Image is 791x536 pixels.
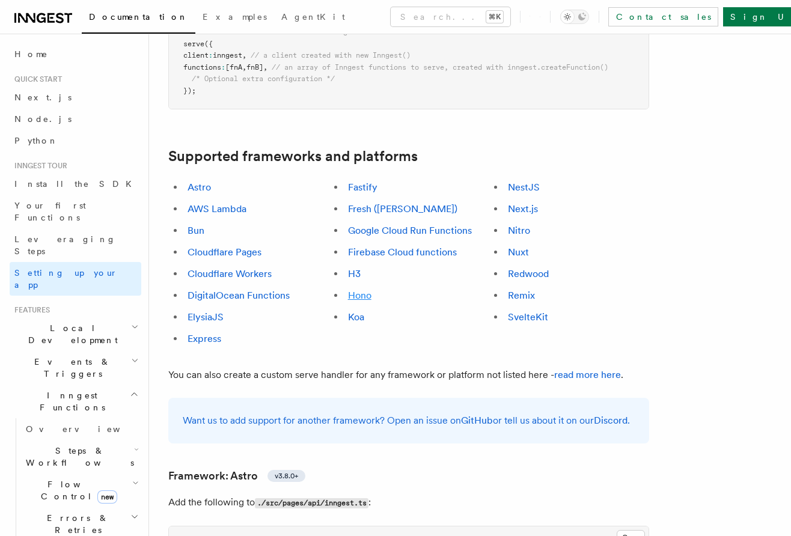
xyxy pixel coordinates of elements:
button: Local Development [10,317,141,351]
a: Setting up your app [10,262,141,296]
span: Documentation [89,12,188,22]
a: Fresh ([PERSON_NAME]) [348,203,457,215]
span: serve [183,40,204,48]
span: v3.8.0+ [275,471,298,481]
span: fnB] [246,63,263,72]
a: SvelteKit [508,311,548,323]
span: client [183,51,209,59]
span: functions [183,63,221,72]
a: Remix [508,290,535,301]
button: Toggle dark mode [560,10,589,24]
span: // a client created with new Inngest() [251,51,411,59]
span: , [242,51,246,59]
a: ElysiaJS [188,311,224,323]
a: Home [10,43,141,65]
a: Python [10,130,141,151]
button: Steps & Workflows [21,440,141,474]
span: Setting up your app [14,268,118,290]
span: Examples [203,12,267,22]
a: Documentation [82,4,195,34]
a: Cloudflare Workers [188,268,272,279]
span: Python [14,136,58,145]
span: Flow Control [21,478,132,502]
a: Koa [348,311,364,323]
span: Errors & Retries [21,512,130,536]
a: AWS Lambda [188,203,246,215]
a: Bun [188,225,204,236]
span: inngest [213,51,242,59]
span: , [263,63,267,72]
a: Redwood [508,268,549,279]
span: , [242,63,246,72]
span: Your first Functions [14,201,86,222]
a: Discord [594,415,628,426]
a: Contact sales [608,7,718,26]
button: Flow Controlnew [21,474,141,507]
p: Add the following to : [168,494,649,511]
span: new [97,490,117,504]
p: You can also create a custom serve handler for any framework or platform not listed here - . [168,367,649,383]
span: Overview [26,424,150,434]
span: AgentKit [281,12,345,22]
span: Inngest Functions [10,389,130,413]
a: Fastify [348,181,377,193]
a: AgentKit [274,4,352,32]
button: Inngest Functions [10,385,141,418]
a: Hono [348,290,371,301]
span: Next.js [14,93,72,102]
span: Quick start [10,75,62,84]
a: GitHub [461,415,493,426]
a: read more here [554,369,621,380]
a: Nitro [508,225,530,236]
span: /* Optional extra configuration */ [192,75,335,83]
a: Node.js [10,108,141,130]
a: Framework: Astrov3.8.0+ [168,467,305,484]
a: Firebase Cloud functions [348,246,457,258]
a: Examples [195,4,274,32]
span: Install the SDK [14,179,139,189]
a: Overview [21,418,141,440]
code: ./src/pages/api/inngest.ts [255,498,368,508]
kbd: ⌘K [486,11,503,23]
span: : [221,63,225,72]
a: DigitalOcean Functions [188,290,290,301]
span: Steps & Workflows [21,445,134,469]
span: ({ [204,40,213,48]
a: Google Cloud Run Functions [348,225,472,236]
a: Cloudflare Pages [188,246,261,258]
a: Express [188,333,221,344]
span: : [209,51,213,59]
a: Leveraging Steps [10,228,141,262]
button: Events & Triggers [10,351,141,385]
a: Astro [188,181,211,193]
button: Search...⌘K [391,7,510,26]
a: Next.js [10,87,141,108]
span: Events & Triggers [10,356,131,380]
a: H3 [348,268,361,279]
a: Install the SDK [10,173,141,195]
span: Features [10,305,50,315]
a: Your first Functions [10,195,141,228]
span: }); [183,87,196,95]
a: Supported frameworks and platforms [168,148,418,165]
p: Want us to add support for another framework? Open an issue on or tell us about it on our . [183,412,635,429]
span: [fnA [225,63,242,72]
span: Inngest tour [10,161,67,171]
a: Nuxt [508,246,529,258]
span: Node.js [14,114,72,124]
span: Home [14,48,48,60]
span: // an array of Inngest functions to serve, created with inngest.createFunction() [272,63,608,72]
span: Local Development [10,322,131,346]
a: NestJS [508,181,540,193]
span: Leveraging Steps [14,234,116,256]
a: Next.js [508,203,538,215]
